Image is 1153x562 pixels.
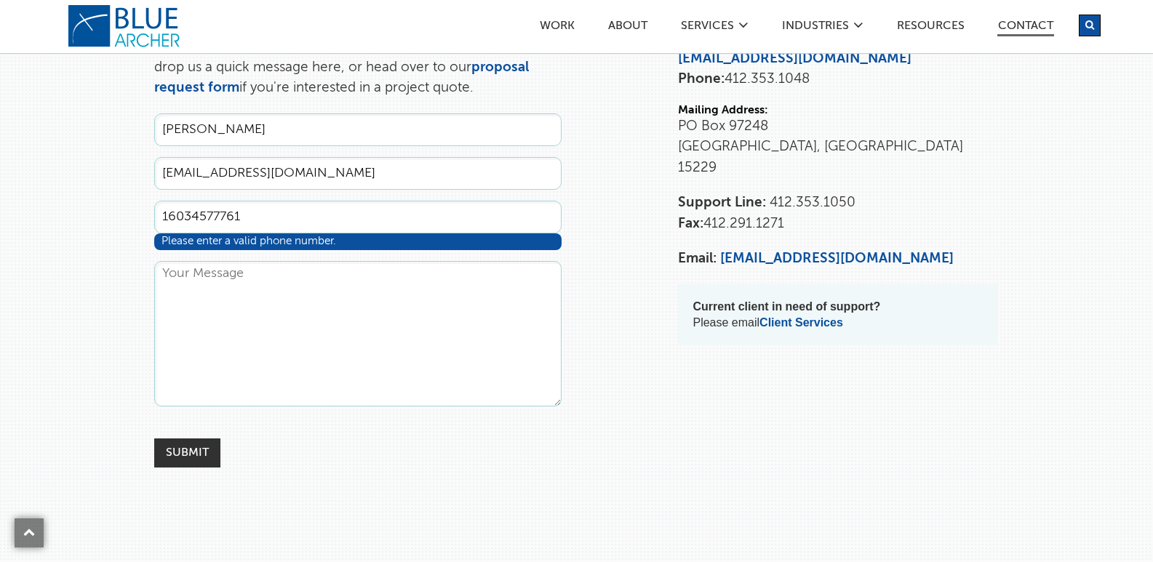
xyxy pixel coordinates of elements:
a: SERVICES [680,20,735,36]
input: Submit [154,438,220,467]
strong: Email: [678,252,717,265]
strong: Phone: [678,72,725,86]
span: 412.353.1050 [770,196,855,209]
p: Please email [693,299,984,331]
a: Resources [896,20,965,36]
div: Please enter a valid phone number. [154,233,562,250]
p: PO Box 97248 [GEOGRAPHIC_DATA], [GEOGRAPHIC_DATA] 15229 [678,116,998,179]
a: Client Services [759,316,843,329]
input: Email Address * [154,157,562,190]
a: [EMAIL_ADDRESS][DOMAIN_NAME] [720,252,954,265]
a: logo [68,4,184,48]
strong: Current client in need of support? [693,300,880,313]
p: 412.291.1271 [678,193,998,234]
a: Work [539,20,575,36]
strong: Mailing Address: [678,105,768,116]
a: [EMAIL_ADDRESS][DOMAIN_NAME] [678,52,911,65]
a: Contact [997,20,1054,36]
strong: Fax: [678,217,703,230]
p: Thank you for your interest in Blue [PERSON_NAME]. You can drop us a quick message here, or head ... [154,36,562,99]
input: Phone Number * [154,201,562,233]
input: Full Name * [154,113,562,146]
strong: Support Line: [678,196,766,209]
a: ABOUT [607,20,648,36]
a: Industries [781,20,850,36]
